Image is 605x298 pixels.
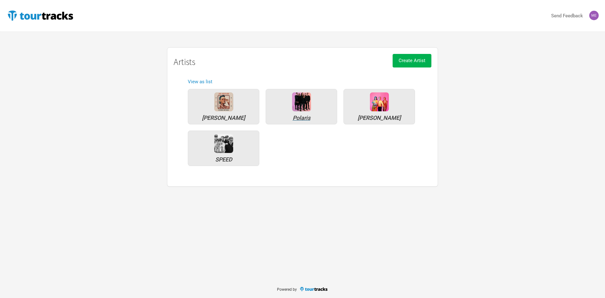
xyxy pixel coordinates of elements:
div: Sheppard [347,115,412,121]
div: SPEED [214,134,233,153]
div: SPEED [191,157,256,162]
a: [PERSON_NAME] [340,86,418,127]
h1: Artists [174,57,431,67]
a: Polaris [262,86,340,127]
img: TourTracks [299,286,328,292]
img: TourTracks [6,9,74,22]
div: Sheppard [370,92,389,111]
div: Polaris [292,92,311,111]
div: Amy Sheppard [214,92,233,111]
strong: Send Feedback [551,13,583,19]
div: Amy Sheppard [191,115,256,121]
img: 519fa42f-cec0-4062-b507-1eb276d7e57e-Speed-May-2024-promo.jpg.png [214,134,233,153]
button: Create Artist [393,54,431,67]
a: SPEED [185,127,262,169]
div: Polaris [269,115,334,121]
img: 2b39a315-fb77-4f59-adef-a2d3238b2620-maxresdefault.jpg.png [214,92,233,111]
img: aebf6a98-1036-4e62-acf6-a46ff7d4b717-Rush-9.png.png [292,92,311,111]
span: Create Artist [399,58,425,63]
a: [PERSON_NAME] [185,86,262,127]
img: f143177e-8841-40ef-82e1-247ed699686b-75224652_2456180364471756_2626705838210809856_o.jpg.png [370,92,389,111]
a: View as list [188,79,212,85]
span: Powered by [277,287,297,292]
img: Melanie [589,11,599,20]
